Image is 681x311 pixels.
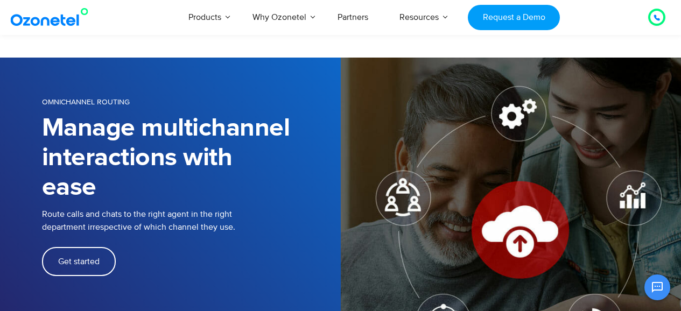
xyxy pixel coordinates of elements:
[42,208,341,234] p: Route calls and chats to the right agent in the right department irrespective of which channel th...
[468,5,560,30] a: Request a Demo
[58,257,100,266] span: Get started
[42,114,341,202] h1: Manage multichannel interactions with ease
[42,97,130,107] span: OMNICHANNEL ROUTING
[42,247,116,276] a: Get started
[644,274,670,300] button: Open chat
